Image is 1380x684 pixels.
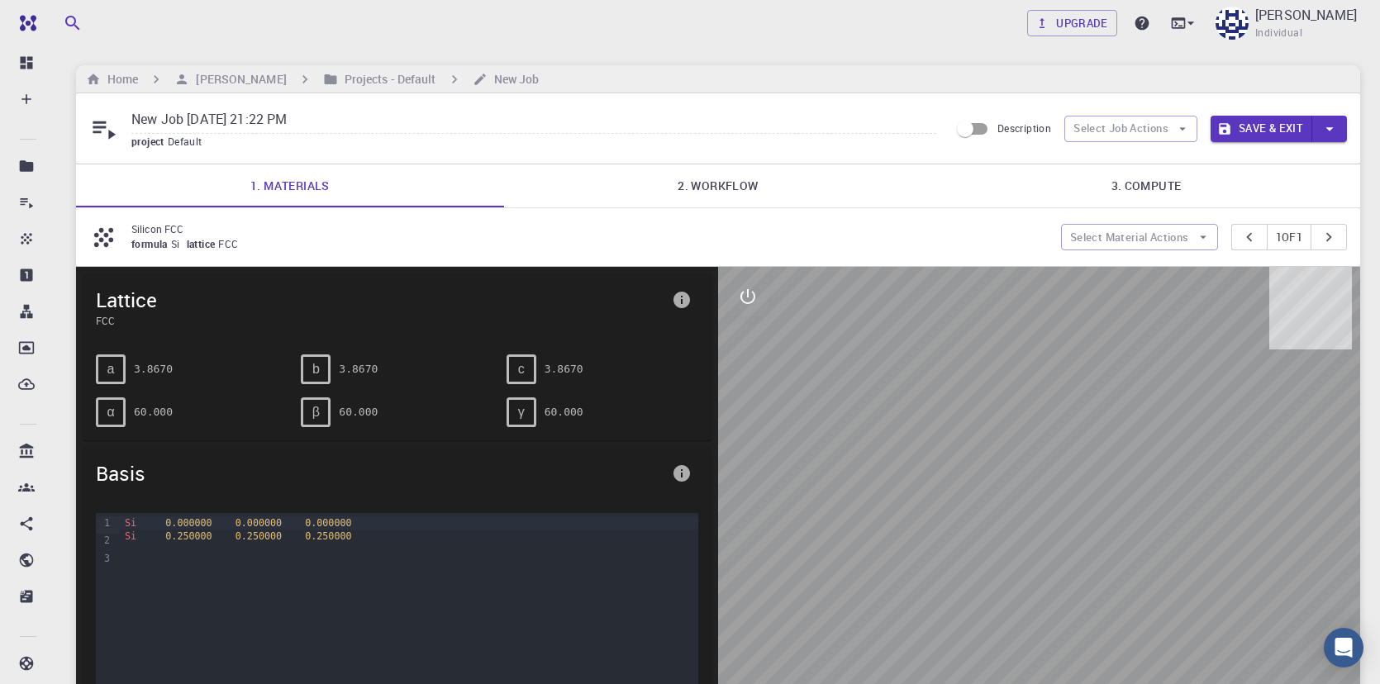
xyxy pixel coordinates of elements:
span: Si [125,530,136,542]
button: info [665,457,698,490]
span: FCC [218,237,245,250]
span: 0.000000 [236,517,282,529]
span: Default [168,135,209,148]
h6: New Job [488,70,540,88]
span: 0.000000 [305,517,351,529]
div: 3 [96,552,112,569]
button: info [665,283,698,316]
h6: Home [101,70,138,88]
pre: 3.8670 [545,354,583,383]
div: 2 [96,534,112,551]
h6: Projects - Default [338,70,436,88]
a: 1. Materials [76,164,504,207]
p: Silicon FCC [131,221,1048,236]
span: a [107,362,115,377]
span: 0.250000 [305,530,351,542]
span: Basis [96,460,665,487]
nav: breadcrumb [83,70,542,88]
span: 0.000000 [165,517,212,529]
a: 3. Compute [932,164,1360,207]
span: lattice [187,237,219,250]
span: Individual [1255,25,1302,41]
span: c [518,362,525,377]
div: pager [1231,224,1348,250]
pre: 60.000 [134,397,173,426]
span: γ [518,405,525,420]
img: Postnikov, Andrei [1216,7,1249,40]
button: Select Material Actions [1061,224,1218,250]
p: [PERSON_NAME] [1255,5,1357,25]
span: β [312,405,320,420]
div: 1 [96,516,112,534]
button: Save & Exit [1211,116,1312,142]
button: 1of1 [1267,224,1312,250]
pre: 60.000 [339,397,378,426]
div: Open Intercom Messenger [1324,628,1363,667]
pre: 60.000 [545,397,583,426]
span: FCC [96,313,665,328]
pre: 3.8670 [134,354,173,383]
span: α [107,405,114,420]
span: Si [171,237,187,250]
span: 0.250000 [165,530,212,542]
span: Si [125,517,136,529]
span: b [312,362,320,377]
span: 0.250000 [236,530,282,542]
pre: 3.8670 [339,354,378,383]
span: Description [997,121,1051,135]
button: Select Job Actions [1064,116,1197,142]
span: formula [131,237,171,250]
span: Lattice [96,287,665,313]
a: Upgrade [1027,10,1117,36]
h6: [PERSON_NAME] [189,70,286,88]
a: 2. Workflow [504,164,932,207]
span: project [131,135,168,148]
img: logo [13,15,36,31]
